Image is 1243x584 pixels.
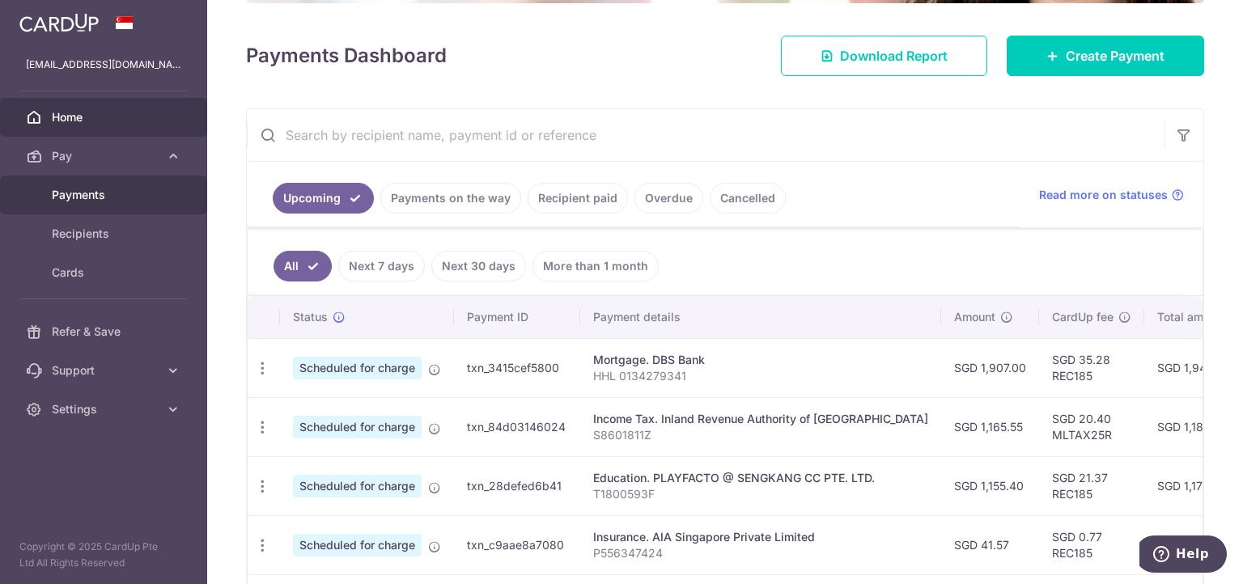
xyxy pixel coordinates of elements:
span: Scheduled for charge [293,357,422,379]
div: Income Tax. Inland Revenue Authority of [GEOGRAPHIC_DATA] [593,411,928,427]
span: Home [52,109,159,125]
td: SGD 1,907.00 [941,338,1039,397]
span: Scheduled for charge [293,416,422,438]
td: SGD 20.40 MLTAX25R [1039,397,1144,456]
p: HHL 0134279341 [593,368,928,384]
td: SGD 1,165.55 [941,397,1039,456]
a: Recipient paid [528,183,628,214]
a: Cancelled [710,183,786,214]
span: Refer & Save [52,324,159,340]
input: Search by recipient name, payment id or reference [247,109,1165,161]
td: txn_84d03146024 [454,397,580,456]
a: Next 30 days [431,251,526,281]
a: Overdue [634,183,703,214]
h4: Payments Dashboard [246,41,447,70]
span: Pay [52,148,159,164]
span: Payments [52,187,159,203]
td: SGD 0.77 REC185 [1039,515,1144,574]
td: txn_28defed6b41 [454,456,580,515]
span: Create Payment [1066,46,1165,66]
span: Amount [954,309,995,325]
span: Cards [52,264,159,281]
th: Payment ID [454,296,580,338]
span: CardUp fee [1052,309,1114,325]
div: Insurance. AIA Singapore Private Limited [593,529,928,545]
p: [EMAIL_ADDRESS][DOMAIN_NAME] [26,57,181,73]
a: Download Report [781,36,987,76]
span: Settings [52,401,159,417]
a: Upcoming [273,183,374,214]
td: SGD 35.28 REC185 [1039,338,1144,397]
span: Scheduled for charge [293,534,422,556]
a: Create Payment [1007,36,1204,76]
iframe: Opens a widget where you can find more information [1139,535,1227,576]
a: All [274,251,332,281]
span: Status [293,309,328,325]
span: Total amt. [1157,309,1211,325]
p: S8601811Z [593,427,928,443]
span: Recipients [52,226,159,242]
div: Mortgage. DBS Bank [593,352,928,368]
p: T1800593F [593,486,928,502]
td: SGD 21.37 REC185 [1039,456,1144,515]
td: SGD 1,155.40 [941,456,1039,515]
img: CardUp [19,13,99,32]
span: Support [52,362,159,379]
span: Download Report [840,46,948,66]
span: Read more on statuses [1039,187,1168,203]
a: More than 1 month [532,251,659,281]
a: Read more on statuses [1039,187,1184,203]
th: Payment details [580,296,941,338]
p: P556347424 [593,545,928,561]
a: Next 7 days [338,251,425,281]
div: Education. PLAYFACTO @ SENGKANG CC PTE. LTD. [593,470,928,486]
td: txn_c9aae8a7080 [454,515,580,574]
td: SGD 41.57 [941,515,1039,574]
span: Scheduled for charge [293,475,422,497]
td: txn_3415cef5800 [454,338,580,397]
a: Payments on the way [380,183,521,214]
